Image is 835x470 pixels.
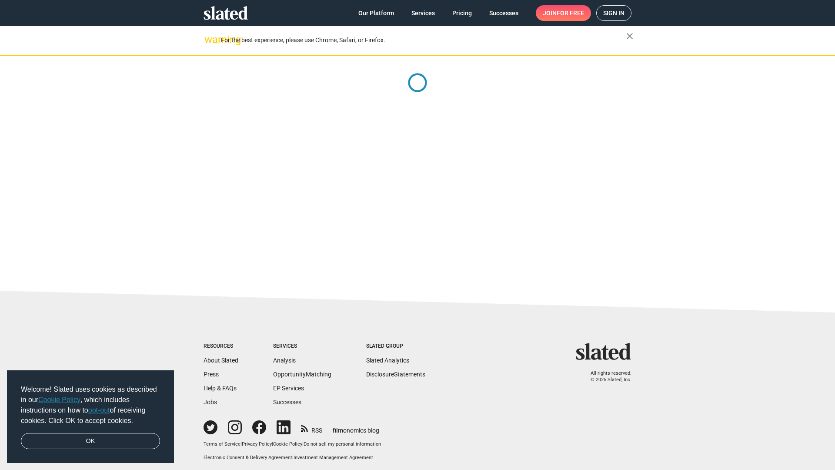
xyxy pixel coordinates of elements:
[204,399,217,406] a: Jobs
[38,396,80,403] a: Cookie Policy
[304,441,381,448] button: Do not sell my personal information
[204,441,240,447] a: Terms of Service
[581,370,631,383] p: All rights reserved. © 2025 Slated, Inc.
[366,371,425,378] a: DisclosureStatements
[273,343,331,350] div: Services
[366,343,425,350] div: Slated Group
[273,441,302,447] a: Cookie Policy
[404,5,442,21] a: Services
[204,34,215,45] mat-icon: warning
[273,357,296,364] a: Analysis
[302,441,304,447] span: |
[603,6,625,20] span: Sign in
[204,357,238,364] a: About Slated
[292,455,294,460] span: |
[351,5,401,21] a: Our Platform
[482,5,525,21] a: Successes
[294,455,373,460] a: Investment Management Agreement
[445,5,479,21] a: Pricing
[333,420,379,435] a: filmonomics blog
[489,5,518,21] span: Successes
[543,5,584,21] span: Join
[21,384,160,426] span: Welcome! Slated uses cookies as described in our , which includes instructions on how to of recei...
[366,357,409,364] a: Slated Analytics
[557,5,584,21] span: for free
[240,441,242,447] span: |
[333,427,343,434] span: film
[358,5,394,21] span: Our Platform
[272,441,273,447] span: |
[452,5,472,21] span: Pricing
[204,385,237,392] a: Help & FAQs
[88,406,110,414] a: opt-out
[204,343,238,350] div: Resources
[625,31,635,41] mat-icon: close
[273,399,301,406] a: Successes
[7,370,174,463] div: cookieconsent
[536,5,591,21] a: Joinfor free
[204,371,219,378] a: Press
[242,441,272,447] a: Privacy Policy
[221,34,626,46] div: For the best experience, please use Chrome, Safari, or Firefox.
[411,5,435,21] span: Services
[273,371,331,378] a: OpportunityMatching
[301,421,322,435] a: RSS
[21,433,160,450] a: dismiss cookie message
[273,385,304,392] a: EP Services
[204,455,292,460] a: Electronic Consent & Delivery Agreement
[596,5,631,21] a: Sign in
